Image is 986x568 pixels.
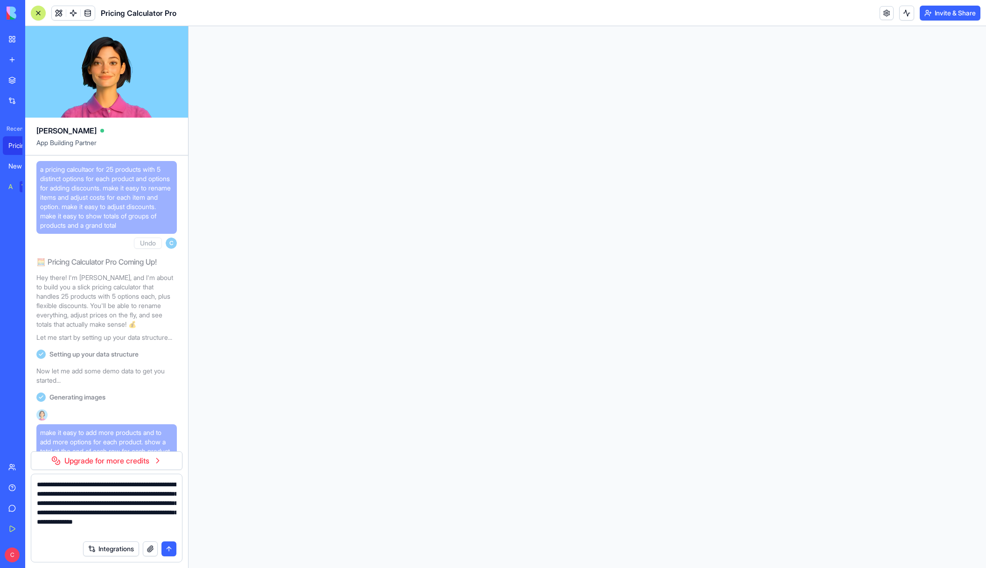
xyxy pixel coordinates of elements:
[36,256,177,267] h2: 🧮 Pricing Calculator Pro Coming Up!
[166,238,177,249] span: C
[3,157,40,175] a: New App
[40,428,173,456] span: make it easy to add more products and to add more options for each product. show a total at the e...
[31,451,182,470] a: Upgrade for more credits
[36,333,177,342] p: Let me start by setting up your data structure...
[49,393,105,402] span: Generating images
[3,125,22,133] span: Recent
[36,273,177,329] p: Hey there! I'm [PERSON_NAME], and I'm about to build you a slick pricing calculator that handles ...
[3,136,40,155] a: Pricing Calculator Pro
[36,138,177,155] span: App Building Partner
[101,7,176,19] span: Pricing Calculator Pro
[3,177,40,196] a: AI Logo GeneratorTRY
[5,547,20,562] span: C
[7,7,64,20] img: logo
[36,409,48,421] img: Ella_00000_wcx2te.png
[8,141,35,150] div: Pricing Calculator Pro
[134,238,162,249] button: Undo
[49,350,139,359] span: Setting up your data structure
[40,165,173,230] span: a pricing calcultaor for 25 products with 5 distinct options for each product and options for add...
[36,366,177,385] p: Now let me add some demo data to get you started...
[36,125,97,136] span: [PERSON_NAME]
[83,541,139,556] button: Integrations
[8,182,13,191] div: AI Logo Generator
[20,181,35,192] div: TRY
[920,6,980,21] button: Invite & Share
[8,161,35,171] div: New App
